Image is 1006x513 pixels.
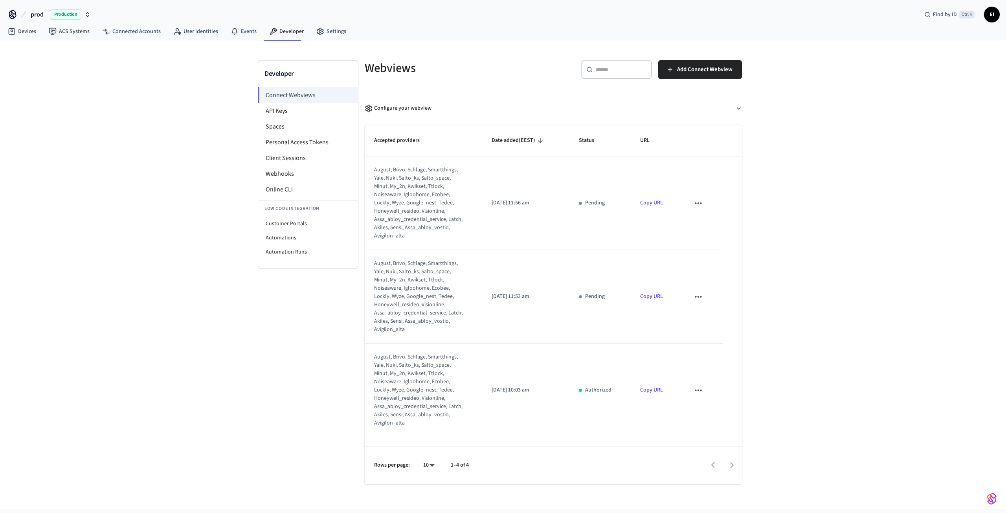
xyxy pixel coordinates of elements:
[258,119,358,134] li: Spaces
[677,64,732,75] span: Add Connect Webview
[579,134,604,147] span: Status
[585,292,605,301] p: Pending
[258,103,358,119] li: API Keys
[374,461,410,469] p: Rows per page:
[42,24,96,39] a: ACS Systems
[258,231,358,245] li: Automations
[365,98,742,119] button: Configure your webview
[640,386,663,394] a: Copy URL
[258,217,358,231] li: Customer Portals
[50,9,81,20] span: Production
[585,386,611,394] p: Authorized
[492,134,545,147] span: Date added(EEST)
[258,87,358,103] li: Connect Webviews
[258,182,358,197] li: Online CLI
[959,11,975,18] span: Ctrl K
[224,24,263,39] a: Events
[419,460,438,471] div: 10
[258,166,358,182] li: Webhooks
[365,60,549,76] h5: Webviews
[918,7,981,22] div: Find by IDCtrl K
[451,461,469,469] p: 1–4 of 4
[374,166,463,240] div: august, brivo, schlage, smartthings, yale, nuki, salto_ks, salto_space, minut, my_2n, kwikset, tt...
[258,245,358,259] li: Automation Runs
[263,24,310,39] a: Developer
[258,134,358,150] li: Personal Access Tokens
[985,7,999,22] span: EI
[640,134,660,147] span: URL
[365,104,431,112] div: Configure your webview
[258,200,358,217] li: Low Code Integration
[167,24,224,39] a: User Identities
[492,199,560,207] p: [DATE] 11:56 am
[984,7,1000,22] button: EI
[933,11,957,18] span: Find by ID
[585,199,605,207] p: Pending
[658,60,742,79] button: Add Connect Webview
[374,259,463,334] div: august, brivo, schlage, smartthings, yale, nuki, salto_ks, salto_space, minut, my_2n, kwikset, tt...
[2,24,42,39] a: Devices
[640,199,663,207] a: Copy URL
[258,150,358,166] li: Client Sessions
[640,292,663,300] a: Copy URL
[264,68,352,79] h3: Developer
[96,24,167,39] a: Connected Accounts
[31,10,44,19] span: prod
[374,353,463,427] div: august, brivo, schlage, smartthings, yale, nuki, salto_ks, salto_space, minut, my_2n, kwikset, tt...
[374,134,430,147] span: Accepted providers
[492,292,560,301] p: [DATE] 11:53 am
[492,386,560,394] p: [DATE] 10:03 am
[310,24,352,39] a: Settings
[987,493,997,505] img: SeamLogoGradient.69752ec5.svg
